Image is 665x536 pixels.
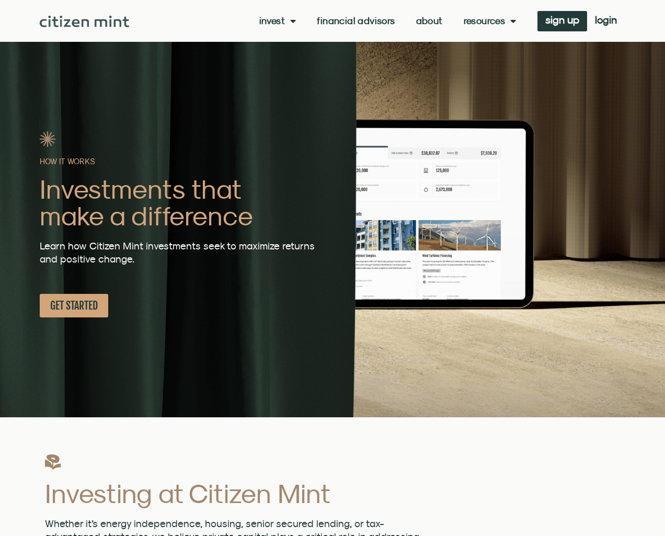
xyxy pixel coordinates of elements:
[587,11,625,31] a: login
[259,16,517,26] nav: Menu
[50,299,98,312] span: GET STARTED
[416,16,443,26] a: About
[40,176,323,229] h2: Investments that make a difference
[317,16,395,26] a: Financial Advisors
[40,240,315,265] span: Learn how Citizen Mint investments seek to maximize returns and positive change.
[464,16,517,26] a: Resources
[259,16,296,26] a: Invest
[537,11,587,31] a: sign up
[595,16,617,24] span: login
[45,454,61,470] img: flower1_DG
[40,294,108,317] a: GET STARTED
[545,16,579,24] span: sign up
[40,16,129,27] img: Citizen Mint
[40,157,323,165] h2: HOW IT WORKS
[45,480,425,507] h2: Investing at Citizen Mint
